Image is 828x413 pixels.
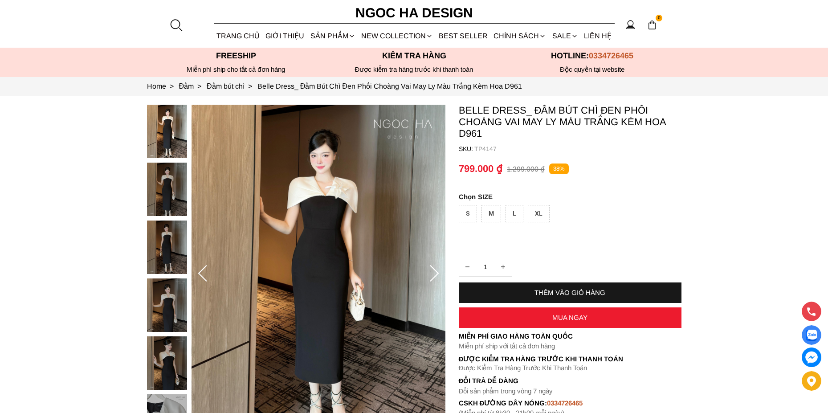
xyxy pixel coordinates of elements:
span: > [194,82,205,90]
img: img-CART-ICON-ksit0nf1 [647,20,657,30]
p: Belle Dress_ Đầm Bút Chì Đen Phối Choàng Vai May Ly Màu Trắng Kèm Hoa D961 [459,105,681,139]
h6: Đổi trả dễ dàng [459,377,681,384]
font: Miễn phí giao hàng toàn quốc [459,332,573,340]
img: Belle Dress_ Đầm Bút Chì Đen Phối Choàng Vai May Ly Màu Trắng Kèm Hoa D961_mini_1 [147,163,187,216]
p: SIZE [459,193,681,200]
span: 0334726465 [589,51,633,60]
font: Đổi sản phẩm trong vòng 7 ngày [459,387,553,395]
a: Link to Home [147,82,179,90]
div: M [481,205,501,222]
p: Được Kiểm Tra Hàng Trước Khi Thanh Toán [459,364,681,372]
div: L [506,205,523,222]
img: Belle Dress_ Đầm Bút Chì Đen Phối Choàng Vai May Ly Màu Trắng Kèm Hoa D961_mini_3 [147,278,187,332]
span: 0 [656,15,663,22]
a: messenger [802,348,821,367]
font: Miễn phí ship với tất cả đơn hàng [459,342,555,350]
div: XL [528,205,550,222]
h6: Độc quyền tại website [503,65,681,74]
a: TRANG CHỦ [214,24,263,48]
p: Freeship [147,51,325,61]
p: 799.000 ₫ [459,163,502,175]
a: Link to Đầm [179,82,207,90]
a: BEST SELLER [436,24,491,48]
font: Kiểm tra hàng [382,51,446,60]
span: > [245,82,256,90]
h6: SKU: [459,145,474,152]
img: Belle Dress_ Đầm Bút Chì Đen Phối Choàng Vai May Ly Màu Trắng Kèm Hoa D961_mini_2 [147,221,187,274]
img: Belle Dress_ Đầm Bút Chì Đen Phối Choàng Vai May Ly Màu Trắng Kèm Hoa D961_mini_0 [147,105,187,158]
a: Link to Đầm bút chì [207,82,257,90]
input: Quantity input [459,258,512,276]
img: Belle Dress_ Đầm Bút Chì Đen Phối Choàng Vai May Ly Màu Trắng Kèm Hoa D961_mini_4 [147,336,187,390]
img: Display image [806,330,817,341]
p: Được kiểm tra hàng trước khi thanh toán [325,65,503,74]
div: S [459,205,477,222]
span: > [166,82,177,90]
a: SALE [549,24,581,48]
a: Link to Belle Dress_ Đầm Bút Chì Đen Phối Choàng Vai May Ly Màu Trắng Kèm Hoa D961 [257,82,522,90]
font: cskh đường dây nóng: [459,399,547,407]
div: MUA NGAY [459,314,681,321]
font: 0334726465 [547,399,583,407]
p: Hotline: [503,51,681,61]
a: GIỚI THIỆU [263,24,307,48]
p: 1.299.000 ₫ [507,165,545,173]
div: Chính sách [491,24,549,48]
a: Ngoc Ha Design [347,2,481,24]
div: THÊM VÀO GIỎ HÀNG [459,289,681,296]
p: 38% [549,164,569,175]
a: NEW COLLECTION [358,24,436,48]
p: Được Kiểm Tra Hàng Trước Khi Thanh Toán [459,355,681,363]
p: TP4147 [474,145,681,152]
div: SẢN PHẨM [307,24,358,48]
div: Miễn phí ship cho tất cả đơn hàng [147,65,325,74]
a: Display image [802,325,821,345]
a: LIÊN HỆ [581,24,614,48]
